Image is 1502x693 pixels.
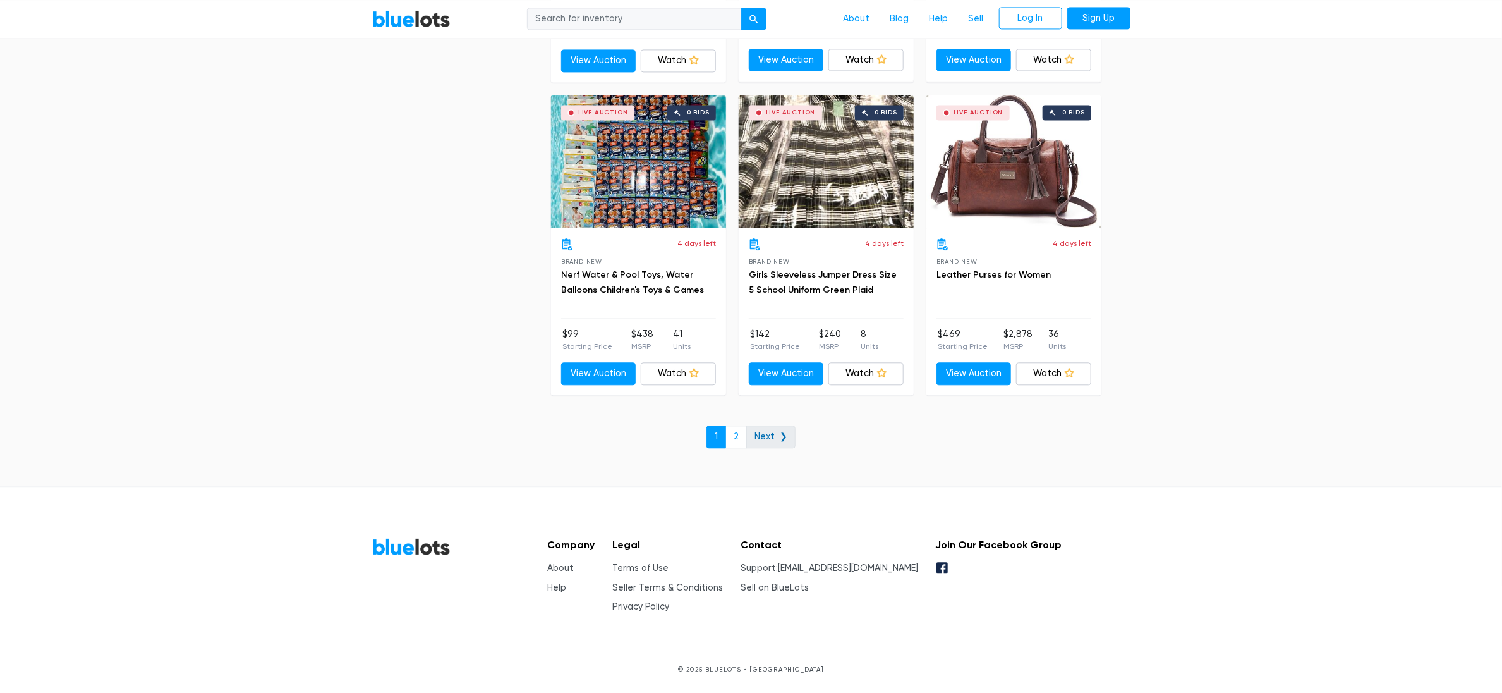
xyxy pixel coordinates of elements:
li: 41 [673,328,691,353]
a: Watch [828,49,904,71]
a: Blog [880,7,919,31]
h5: Company [548,539,595,551]
li: Support: [741,561,918,575]
a: Live Auction 0 bids [739,95,914,228]
li: 8 [861,328,878,353]
div: 0 bids [875,109,897,116]
p: Starting Price [750,341,800,352]
a: Watch [641,362,716,385]
p: MSRP [819,341,841,352]
p: 4 days left [1053,238,1091,249]
li: $240 [819,328,841,353]
h5: Join Our Facebook Group [935,539,1062,551]
p: 4 days left [677,238,716,249]
a: View Auction [936,49,1012,71]
a: Girls Sleeveless Jumper Dress Size 5 School Uniform Green Plaid [749,269,897,295]
a: Watch [1016,49,1091,71]
a: Help [548,582,567,593]
a: Watch [641,49,716,72]
a: View Auction [561,362,636,385]
p: Starting Price [938,341,988,352]
a: Live Auction 0 bids [926,95,1101,228]
li: $469 [938,328,988,353]
a: Sell [959,7,994,31]
input: Search for inventory [527,8,742,30]
li: $99 [562,328,612,353]
a: [EMAIL_ADDRESS][DOMAIN_NAME] [778,563,918,573]
a: 2 [725,426,747,448]
a: About [833,7,880,31]
p: Units [1048,341,1066,352]
li: $2,878 [1003,328,1033,353]
span: Brand New [749,258,790,265]
p: Starting Price [562,341,612,352]
a: Sign Up [1067,7,1130,30]
a: Leather Purses for Women [936,269,1051,280]
span: Brand New [936,258,978,265]
a: Log In [999,7,1062,30]
p: Units [861,341,878,352]
p: MSRP [1003,341,1033,352]
div: 0 bids [1062,109,1085,116]
a: Next ❯ [746,426,796,448]
p: © 2025 BLUELOTS • [GEOGRAPHIC_DATA] [372,665,1130,674]
a: View Auction [749,49,824,71]
a: View Auction [749,362,824,385]
a: Watch [828,362,904,385]
div: Live Auction [766,109,816,116]
div: 0 bids [687,109,710,116]
a: 1 [706,426,726,448]
p: Units [673,341,691,352]
li: $438 [631,328,653,353]
li: $142 [750,328,800,353]
a: View Auction [936,362,1012,385]
p: 4 days left [865,238,904,249]
a: Nerf Water & Pool Toys, Water Balloons Children's Toys & Games [561,269,704,295]
a: Live Auction 0 bids [551,95,726,228]
a: Sell on BlueLots [741,582,809,593]
div: Live Auction [578,109,628,116]
li: 36 [1048,328,1066,353]
a: Help [919,7,959,31]
a: About [548,563,574,573]
h5: Legal [612,539,723,551]
a: BlueLots [372,9,451,28]
a: BlueLots [372,537,451,556]
a: Watch [1016,362,1091,385]
p: MSRP [631,341,653,352]
a: View Auction [561,49,636,72]
div: Live Auction [954,109,1003,116]
a: Terms of Use [612,563,669,573]
a: Privacy Policy [612,601,669,612]
a: Seller Terms & Conditions [612,582,723,593]
h5: Contact [741,539,918,551]
span: Brand New [561,258,602,265]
